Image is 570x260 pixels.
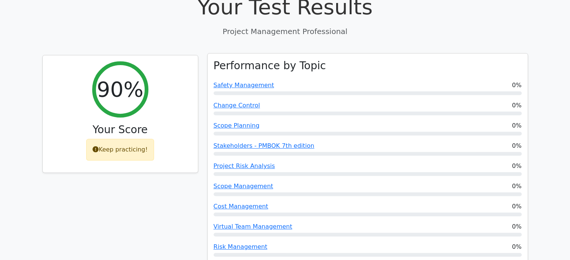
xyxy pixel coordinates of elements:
[49,123,192,136] h3: Your Score
[512,222,521,231] span: 0%
[97,77,143,102] h2: 90%
[214,59,326,72] h3: Performance by Topic
[214,162,275,169] a: Project Risk Analysis
[512,101,521,110] span: 0%
[512,162,521,171] span: 0%
[512,182,521,191] span: 0%
[214,82,274,89] a: Safety Management
[512,242,521,251] span: 0%
[214,243,268,250] a: Risk Management
[214,183,273,190] a: Scope Management
[512,121,521,130] span: 0%
[512,81,521,90] span: 0%
[214,223,292,230] a: Virtual Team Management
[214,102,260,109] a: Change Control
[512,141,521,150] span: 0%
[214,203,268,210] a: Cost Management
[86,139,154,160] div: Keep practicing!
[214,142,314,149] a: Stakeholders - PMBOK 7th edition
[214,122,260,129] a: Scope Planning
[42,26,528,37] p: Project Management Professional
[512,202,521,211] span: 0%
